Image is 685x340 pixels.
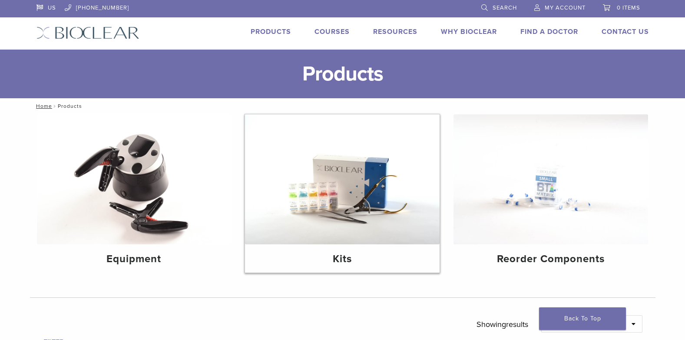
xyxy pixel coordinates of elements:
[617,4,640,11] span: 0 items
[36,27,139,39] img: Bioclear
[52,104,58,108] span: /
[30,98,655,114] nav: Products
[460,251,641,267] h4: Reorder Components
[453,114,648,244] img: Reorder Components
[33,103,52,109] a: Home
[441,27,497,36] a: Why Bioclear
[245,114,440,273] a: Kits
[520,27,578,36] a: Find A Doctor
[493,4,517,11] span: Search
[37,114,232,244] img: Equipment
[373,27,417,36] a: Resources
[602,27,649,36] a: Contact Us
[251,27,291,36] a: Products
[37,114,232,273] a: Equipment
[252,251,433,267] h4: Kits
[314,27,350,36] a: Courses
[477,315,528,333] p: Showing results
[539,307,626,330] a: Back To Top
[545,4,586,11] span: My Account
[245,114,440,244] img: Kits
[44,251,225,267] h4: Equipment
[453,114,648,273] a: Reorder Components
